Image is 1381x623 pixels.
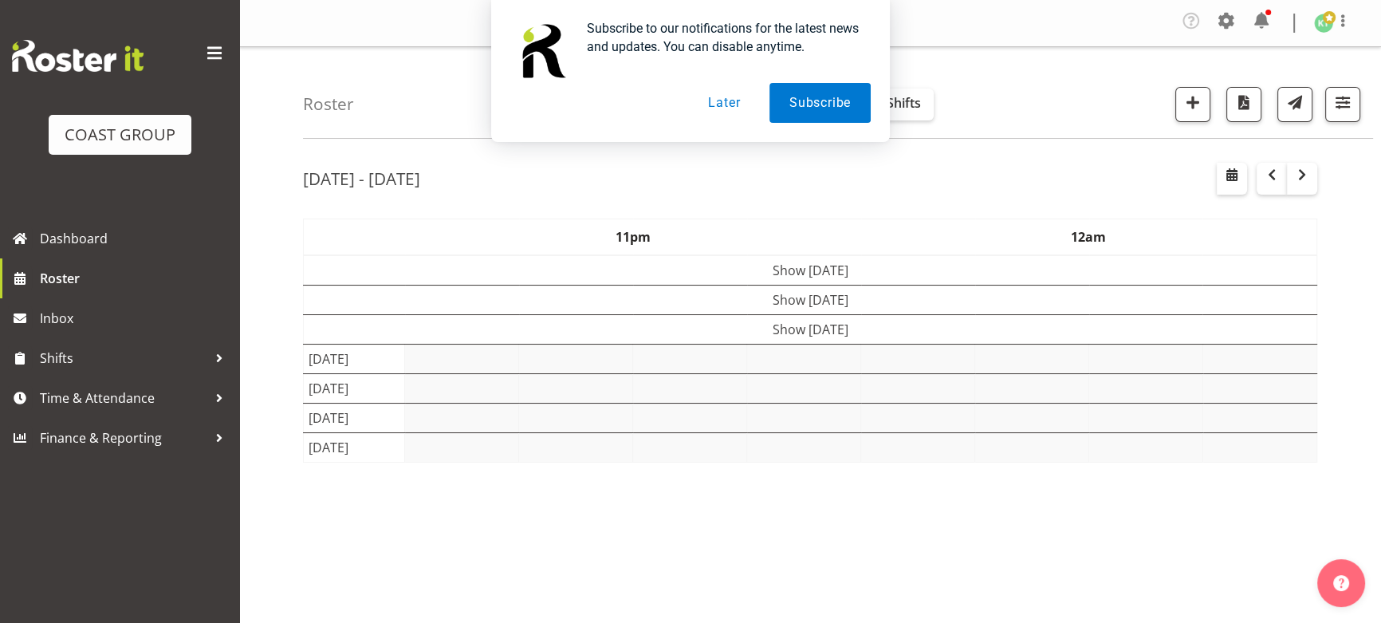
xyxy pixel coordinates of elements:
h2: [DATE] - [DATE] [303,168,420,189]
td: [DATE] [304,374,405,404]
span: Roster [40,266,231,290]
div: Subscribe to our notifications for the latest news and updates. You can disable anytime. [574,19,871,56]
span: Finance & Reporting [40,426,207,450]
span: Dashboard [40,227,231,250]
td: [DATE] [304,345,405,374]
button: Select a specific date within the roster. [1217,163,1247,195]
button: Later [688,83,760,123]
th: 11pm [405,219,861,256]
span: Time & Attendance [40,386,207,410]
span: Inbox [40,306,231,330]
td: Show [DATE] [304,315,1317,345]
td: [DATE] [304,433,405,463]
td: Show [DATE] [304,255,1317,286]
img: help-xxl-2.png [1333,575,1349,591]
button: Subscribe [769,83,871,123]
span: Shifts [40,346,207,370]
td: Show [DATE] [304,286,1317,315]
th: 12am [861,219,1317,256]
td: [DATE] [304,404,405,433]
img: notification icon [510,19,574,83]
